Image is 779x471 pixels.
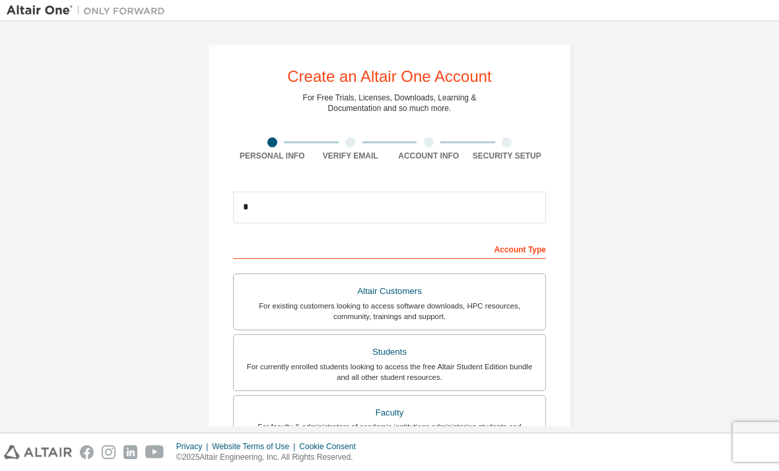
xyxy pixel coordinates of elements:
div: Create an Altair One Account [287,69,492,85]
div: For Free Trials, Licenses, Downloads, Learning & Documentation and so much more. [303,92,477,114]
div: Privacy [176,441,212,452]
div: For currently enrolled students looking to access the free Altair Student Edition bundle and all ... [242,361,537,382]
div: Security Setup [468,151,547,161]
div: For existing customers looking to access software downloads, HPC resources, community, trainings ... [242,301,537,322]
p: © 2025 Altair Engineering, Inc. All Rights Reserved. [176,452,364,463]
div: Students [242,343,537,361]
img: youtube.svg [145,445,164,459]
img: linkedin.svg [123,445,137,459]
div: Account Type [233,238,546,259]
div: Verify Email [312,151,390,161]
img: Altair One [7,4,172,17]
div: For faculty & administrators of academic institutions administering students and accessing softwa... [242,421,537,443]
img: facebook.svg [80,445,94,459]
div: Website Terms of Use [212,441,299,452]
img: altair_logo.svg [4,445,72,459]
div: Personal Info [233,151,312,161]
div: Altair Customers [242,282,537,301]
div: Faculty [242,404,537,422]
div: Account Info [389,151,468,161]
div: Cookie Consent [299,441,363,452]
img: instagram.svg [102,445,116,459]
